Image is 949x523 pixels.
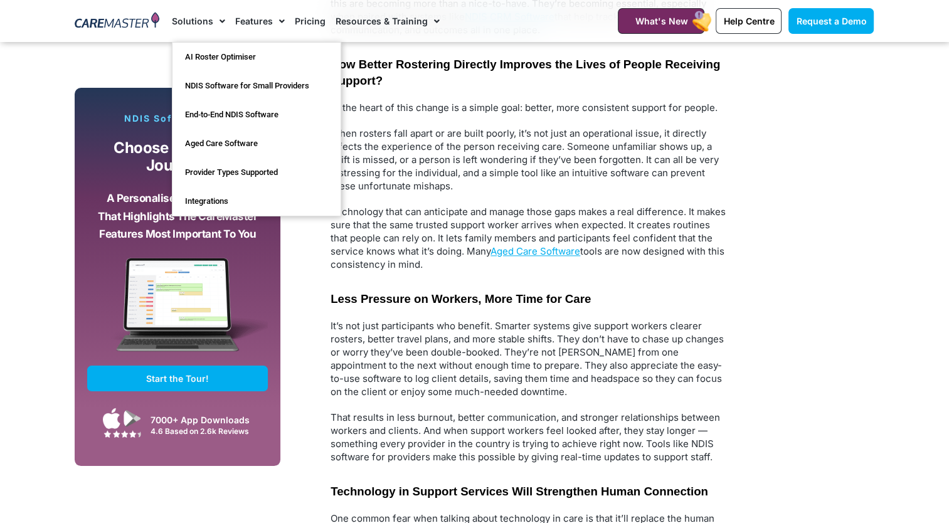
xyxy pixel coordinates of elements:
img: CareMaster Software Mockup on Screen [87,258,268,366]
a: Start the Tour! [87,366,268,391]
a: NDIS Software for Small Providers [172,71,341,100]
span: What's New [635,16,687,26]
span: How Better Rostering Directly Improves the Lives of People Receiving Support? [331,58,720,87]
p: At the heart of this change is a simple goal: better, more consistent support for people. [331,101,726,114]
a: What's New [618,8,704,34]
span: Request a Demo [796,16,866,26]
p: Technology that can anticipate and manage those gaps makes a real difference. It makes sure that ... [331,205,726,271]
p: That results in less burnout, better communication, and stronger relationships between workers an... [331,411,726,463]
p: When rosters fall apart or are built poorly, it’s not just an operational issue, it directly affe... [331,127,726,193]
p: Choose your own journey! [97,139,258,175]
ul: Solutions [172,42,341,216]
a: Integrations [172,187,341,216]
a: Provider Types Supported [172,158,341,187]
img: Google Play App Icon [124,409,141,428]
img: Apple App Store Icon [103,408,120,429]
a: End-to-End NDIS Software [172,100,341,129]
img: CareMaster Logo [75,12,159,31]
span: Start the Tour! [146,373,209,384]
a: Help Centre [716,8,782,34]
span: Help Centre [723,16,774,26]
a: Request a Demo [788,8,874,34]
a: Aged Care Software [490,245,580,257]
p: It’s not just participants who benefit. Smarter systems give support workers clearer rosters, bet... [331,319,726,398]
div: 7000+ App Downloads [151,413,262,426]
a: Aged Care Software [172,129,341,158]
p: A personalised walkthrough that highlights the CareMaster features most important to you [97,189,258,243]
a: AI Roster Optimiser [172,43,341,71]
img: Google Play Store App Review Stars [103,430,141,438]
p: NDIS Software Tour [87,113,268,124]
div: 4.6 Based on 2.6k Reviews [151,426,262,436]
span: Technology in Support Services Will Strengthen Human Connection [331,485,708,498]
span: Less Pressure on Workers, More Time for Care [331,292,591,305]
